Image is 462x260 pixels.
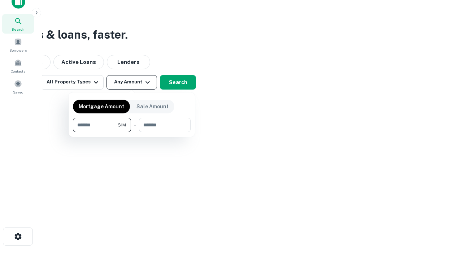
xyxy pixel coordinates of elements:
[426,202,462,237] iframe: Chat Widget
[134,118,136,132] div: -
[79,103,124,110] p: Mortgage Amount
[118,122,126,128] span: $1M
[136,103,169,110] p: Sale Amount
